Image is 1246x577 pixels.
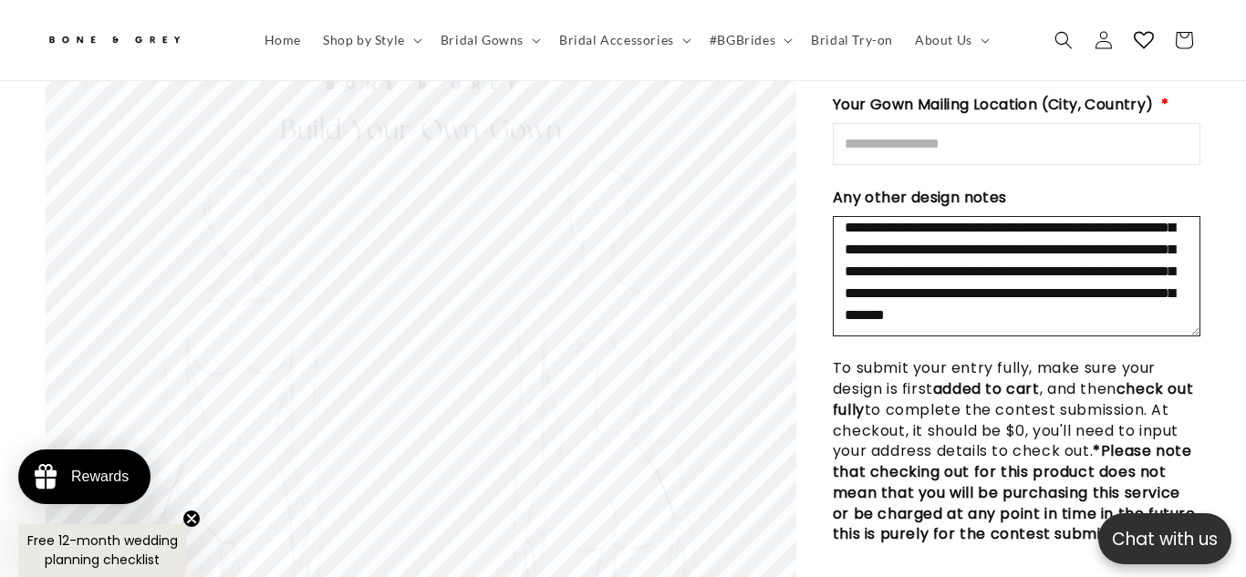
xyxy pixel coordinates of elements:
summary: Search [1044,20,1084,60]
button: Close teaser [182,510,201,528]
button: Open chatbox [1098,513,1231,564]
a: Bridal Try-on [800,21,904,59]
p: Chat with us [1098,526,1231,552]
a: Home [254,21,312,59]
img: Bone and Grey Bridal [46,26,182,56]
strong: added to cart [933,378,1040,399]
a: Bone and Grey Bridal [39,18,235,62]
summary: About Us [904,21,997,59]
a: Write a review [121,104,202,118]
span: Bridal Gowns [441,32,524,48]
summary: #BGBrides [699,21,800,59]
span: About Us [915,32,972,48]
summary: Shop by Style [312,21,430,59]
span: Any other design notes [833,187,1011,209]
textarea: Design Notes [833,216,1200,336]
span: Bridal Try-on [811,32,893,48]
p: To submit your entry fully, make sure your design is first , and then to complete the contest sub... [833,358,1200,544]
span: Bridal Accessories [559,32,674,48]
strong: check out fully [833,378,1198,420]
div: Rewards [71,469,129,485]
span: #BGBrides [710,32,775,48]
div: Free 12-month wedding planning checklistClose teaser [18,524,186,577]
summary: Bridal Gowns [430,21,548,59]
span: Shop by Style [323,32,405,48]
span: Home [265,32,301,48]
button: Write a review [1033,27,1155,58]
input: Mailing Location [833,123,1200,165]
summary: Bridal Accessories [548,21,699,59]
span: Free 12-month wedding planning checklist [27,531,178,569]
span: Your Gown Mailing Location (City, Country) [833,94,1158,116]
strong: *Please note that checking out for this product does not mean that you will be purchasing this se... [833,440,1203,544]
